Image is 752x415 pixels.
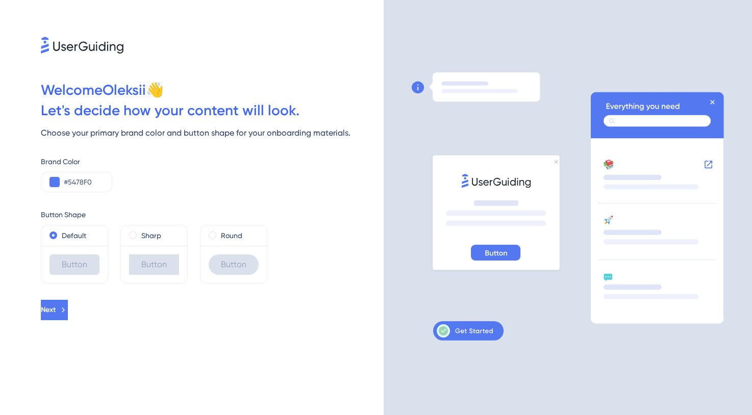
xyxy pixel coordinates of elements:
div: Welcome Oleksii 👋 [41,80,384,100]
div: Brand Color [41,155,384,168]
label: Round [221,229,242,242]
div: Button [49,254,99,275]
button: Next [41,300,68,320]
label: Sharp [141,229,161,242]
div: Button [209,254,259,275]
div: Button Shape [41,209,384,221]
label: Default [62,229,86,242]
div: Let ' s decide how your content will look. [41,100,384,121]
div: Button [129,254,179,275]
span: Next [41,304,56,316]
div: Choose your primary brand color and button shape for your onboarding materials. [41,127,384,139]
